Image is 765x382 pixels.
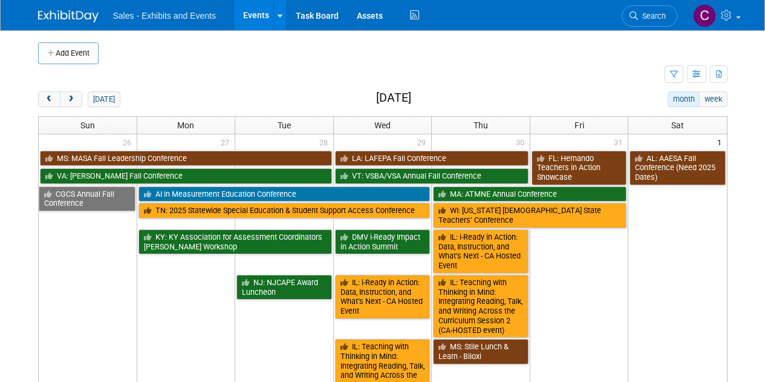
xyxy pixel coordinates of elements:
span: 1 [716,134,727,150]
a: WI: [US_STATE] [DEMOGRAPHIC_DATA] State Teachers’ Conference [433,203,627,228]
span: Thu [474,120,488,130]
button: week [699,91,727,107]
span: Sales - Exhibits and Events [113,11,216,21]
span: 31 [613,134,628,150]
span: 30 [515,134,530,150]
button: next [60,91,82,107]
a: Search [622,5,677,27]
button: month [668,91,700,107]
button: prev [38,91,60,107]
a: CGCS Annual Fall Conference [39,186,135,211]
a: VA: [PERSON_NAME] Fall Conference [40,168,332,184]
a: AL: AAESA Fall Conference (Need 2025 Dates) [630,151,725,185]
span: Wed [374,120,391,130]
span: Sun [80,120,95,130]
a: FL: Hernando Teachers in Action Showcase [532,151,627,185]
span: Sat [671,120,684,130]
a: MS: MASA Fall Leadership Conference [40,151,332,166]
img: Christine Lurz [693,4,716,27]
img: ExhibitDay [38,10,99,22]
a: LA: LAFEPA Fall Conference [335,151,529,166]
span: Search [638,12,666,21]
h2: [DATE] [376,91,411,105]
span: 27 [220,134,235,150]
span: Mon [177,120,194,130]
span: 26 [122,134,137,150]
a: AI in Measurement Education Conference [138,186,431,202]
a: KY: KY Association for Assessment Coordinators [PERSON_NAME] Workshop [138,229,332,254]
a: TN: 2025 Statewide Special Education & Student Support Access Conference [138,203,431,219]
button: [DATE] [88,91,120,107]
a: VT: VSBA/VSA Annual Fall Conference [335,168,529,184]
a: IL: Teaching with Thinking in Mind: Integrating Reading, Talk, and Writing Across the Curriculum ... [433,275,529,338]
a: NJ: NJCAPE Award Luncheon [236,275,332,300]
button: Add Event [38,42,99,64]
a: IL: i-Ready in Action: Data, Instruction, and What’s Next - CA Hosted Event [335,275,431,319]
span: Tue [278,120,291,130]
span: 28 [318,134,333,150]
span: Fri [575,120,584,130]
a: MS: Stile Lunch & Learn - Biloxi [433,339,529,364]
span: 29 [416,134,431,150]
a: IL: i-Ready in Action: Data, Instruction, and What’s Next - CA Hosted Event [433,229,529,274]
a: DMV i-Ready Impact in Action Summit [335,229,431,254]
a: MA: ATMNE Annual Conference [433,186,627,202]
